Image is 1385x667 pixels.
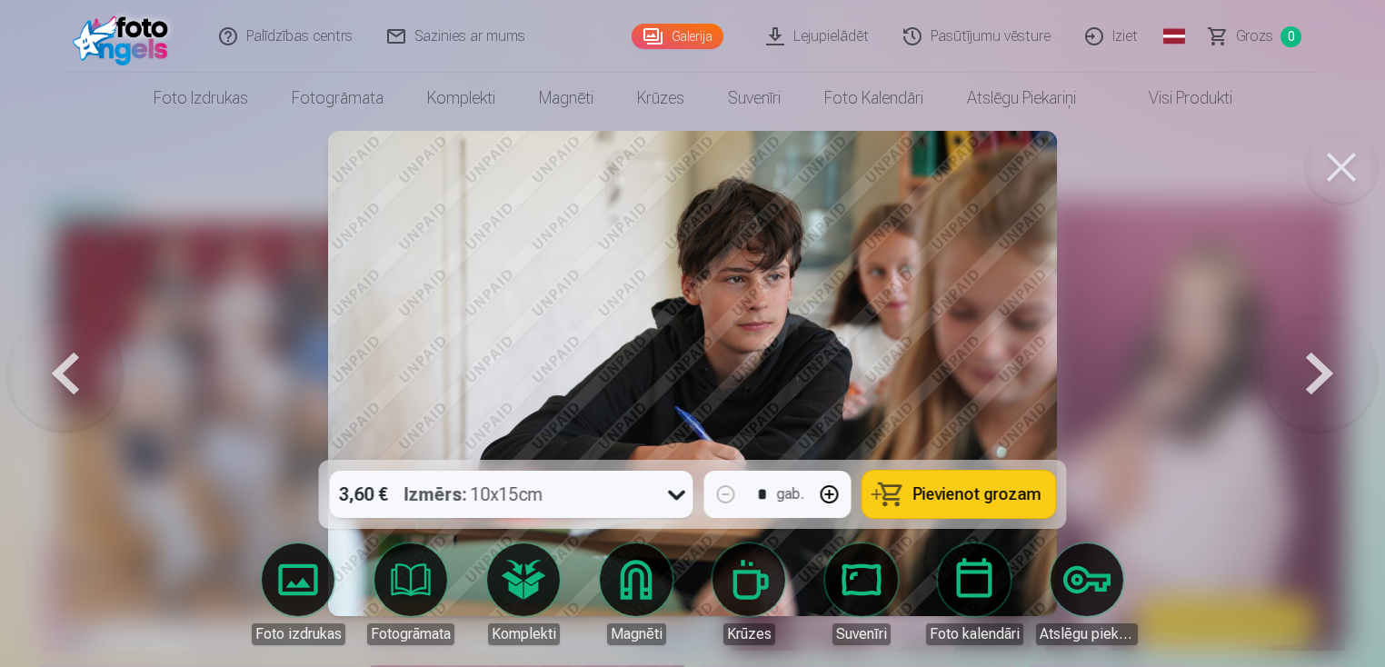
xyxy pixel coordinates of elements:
[330,471,397,518] div: 3,60 €
[811,543,912,645] a: Suvenīri
[73,7,177,65] img: /fa1
[247,543,349,645] a: Foto izdrukas
[913,486,1041,503] span: Pievienot grozam
[405,73,517,124] a: Komplekti
[404,482,467,507] strong: Izmērs :
[404,471,543,518] div: 10x15cm
[1036,623,1138,645] div: Atslēgu piekariņi
[802,73,945,124] a: Foto kalendāri
[632,24,723,49] a: Galerija
[832,623,891,645] div: Suvenīri
[607,623,666,645] div: Magnēti
[862,471,1056,518] button: Pievienot grozam
[517,73,615,124] a: Magnēti
[926,623,1023,645] div: Foto kalendāri
[615,73,706,124] a: Krūzes
[585,543,687,645] a: Magnēti
[252,623,345,645] div: Foto izdrukas
[723,623,775,645] div: Krūzes
[473,543,574,645] a: Komplekti
[367,623,454,645] div: Fotogrāmata
[945,73,1098,124] a: Atslēgu piekariņi
[1098,73,1254,124] a: Visi produkti
[698,543,800,645] a: Krūzes
[706,73,802,124] a: Suvenīri
[1280,26,1301,47] span: 0
[360,543,462,645] a: Fotogrāmata
[923,543,1025,645] a: Foto kalendāri
[777,483,804,505] div: gab.
[132,73,270,124] a: Foto izdrukas
[1036,543,1138,645] a: Atslēgu piekariņi
[488,623,560,645] div: Komplekti
[270,73,405,124] a: Fotogrāmata
[1236,25,1273,47] span: Grozs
